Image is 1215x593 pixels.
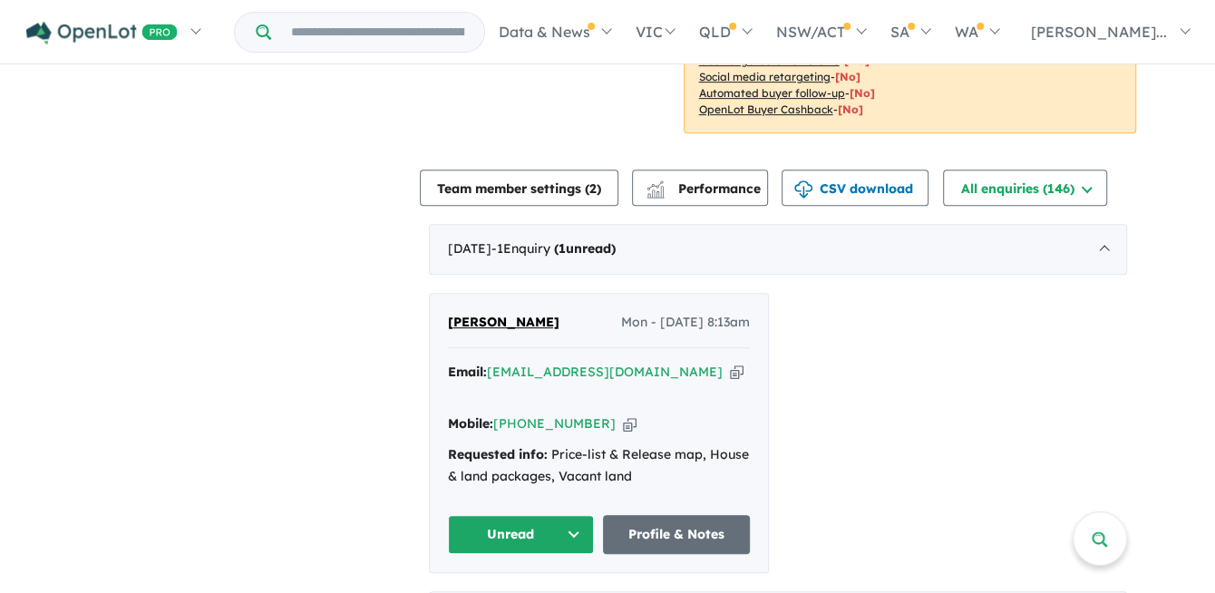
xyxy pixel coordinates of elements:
[448,312,559,334] a: [PERSON_NAME]
[699,102,833,116] u: OpenLot Buyer Cashback
[632,170,768,206] button: Performance
[835,70,860,83] span: [No]
[699,70,831,83] u: Social media retargeting
[493,415,616,432] a: [PHONE_NUMBER]
[850,86,875,100] span: [No]
[559,240,566,257] span: 1
[26,22,178,44] img: Openlot PRO Logo White
[838,102,863,116] span: [No]
[844,53,870,67] span: [No]
[699,86,845,100] u: Automated buyer follow-up
[943,170,1107,206] button: All enquiries (146)
[603,515,750,554] a: Profile & Notes
[448,515,595,554] button: Unread
[448,444,750,488] div: Price-list & Release map, House & land packages, Vacant land
[621,312,750,334] span: Mon - [DATE] 8:13am
[448,415,493,432] strong: Mobile:
[649,180,761,197] span: Performance
[646,186,665,198] img: bar-chart.svg
[730,363,744,382] button: Copy
[429,224,1127,275] div: [DATE]
[487,364,723,380] a: [EMAIL_ADDRESS][DOMAIN_NAME]
[420,170,618,206] button: Team member settings (2)
[1031,23,1167,41] span: [PERSON_NAME]...
[794,180,812,199] img: download icon
[275,13,481,52] input: Try estate name, suburb, builder or developer
[448,314,559,330] span: [PERSON_NAME]
[589,180,597,197] span: 2
[491,240,616,257] span: - 1 Enquir y
[699,53,840,67] u: Geo-targeted email & SMS
[646,180,663,190] img: line-chart.svg
[782,170,928,206] button: CSV download
[448,364,487,380] strong: Email:
[623,414,637,433] button: Copy
[554,240,616,257] strong: ( unread)
[448,446,548,462] strong: Requested info:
